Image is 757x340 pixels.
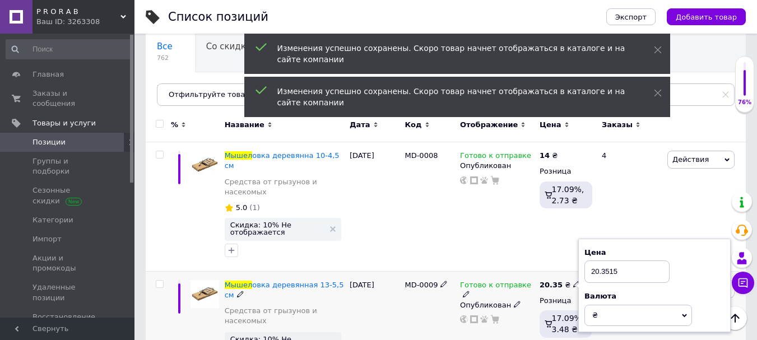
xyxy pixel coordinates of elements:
[191,280,219,309] img: Мышеловка деревянная 13-5,5 см
[225,177,344,197] a: Средства от грызунов и насекомых
[225,281,344,299] a: Мышеловка деревянная 13-5,5 см
[540,120,561,130] span: Цена
[615,13,647,21] span: Экспорт
[277,86,626,108] div: Изменения успешно сохранены. Скоро товар начнет отображаться в каталоге и на сайте компании
[405,120,421,130] span: Код
[460,151,531,163] span: Готово к отправке
[460,161,534,171] div: Опубликован
[277,43,626,65] div: Изменения успешно сохранены. Скоро товар начнет отображаться в каталоге и на сайте компании
[191,151,219,179] img: Мышеловка деревянна 10-4,5 см
[32,215,73,225] span: Категории
[551,185,584,205] span: 17.09%, 2.73 ₴
[157,54,173,62] span: 762
[540,151,558,161] div: ₴
[169,90,256,99] span: Отфильтруйте товары
[347,142,402,272] div: [DATE]
[236,203,248,212] span: 5.0
[146,72,364,115] div: Не показываются в Каталоге ProSale
[667,8,746,25] button: Добавить товар
[171,120,178,130] span: %
[32,69,64,80] span: Главная
[723,306,747,330] button: Наверх
[225,120,264,130] span: Название
[32,185,104,206] span: Сезонные скидки
[551,314,584,334] span: 17.09%, 3.48 ₴
[676,13,737,21] span: Добавить товар
[592,311,598,319] span: ₴
[32,137,66,147] span: Позиции
[595,142,665,272] div: 4
[32,282,104,302] span: Удаленные позиции
[249,203,259,212] span: (1)
[225,306,344,326] a: Средства от грызунов и насекомых
[350,120,370,130] span: Дата
[168,11,268,23] div: Список позиций
[405,151,438,160] span: MD-0008
[225,151,340,170] a: Мышеловка деревянна 10-4,5 см
[32,89,104,109] span: Заказы и сообщения
[32,234,62,244] span: Импорт
[540,166,592,176] div: Розница
[6,39,132,59] input: Поиск
[540,280,580,290] div: ₴
[540,151,550,160] b: 14
[736,99,754,106] div: 76%
[672,155,709,164] span: Действия
[606,8,656,25] button: Экспорт
[32,156,104,176] span: Группы и подборки
[230,221,324,236] span: Скидка: 10% Не отображается
[460,300,534,310] div: Опубликован
[36,7,120,17] span: P R O R A B
[157,84,341,94] span: Не показываются в [GEOGRAPHIC_DATA]...
[32,253,104,273] span: Акции и промокоды
[405,281,438,289] span: MD-0009
[225,151,340,170] span: овка деревянна 10-4,5 см
[460,281,531,292] span: Готово к отправке
[206,41,257,52] span: Со скидкой
[540,281,563,289] b: 20.35
[540,296,592,306] div: Розница
[602,120,633,130] span: Заказы
[157,41,173,52] span: Все
[225,151,253,160] span: Мышел
[584,248,725,258] div: Цена
[584,291,725,301] div: Валюта
[225,281,253,289] span: Мышел
[32,118,96,128] span: Товары и услуги
[32,312,104,332] span: Восстановление позиций
[36,17,134,27] div: Ваш ID: 3263308
[225,281,344,299] span: овка деревянная 13-5,5 см
[732,272,754,294] button: Чат с покупателем
[460,120,518,130] span: Отображение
